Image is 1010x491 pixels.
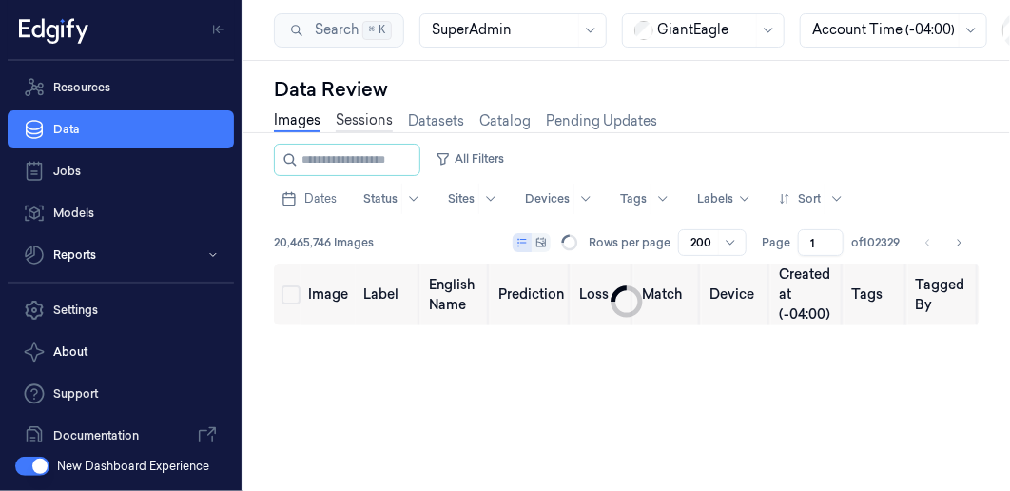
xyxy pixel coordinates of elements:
th: Device [702,264,771,325]
th: Created at (-04:00) [771,264,844,325]
button: Reports [8,236,234,274]
th: Tagged By [908,264,980,325]
nav: pagination [915,229,972,256]
th: English Name [421,264,492,325]
th: Match [634,264,702,325]
a: Catalog [479,111,531,131]
a: Documentation [8,417,234,455]
th: Tags [845,264,908,325]
button: Go to next page [945,229,972,256]
span: 20,465,746 Images [274,234,374,251]
button: Dates [274,184,344,214]
a: Resources [8,69,234,107]
th: Prediction [491,264,572,325]
button: About [8,333,234,371]
th: Loss [572,264,634,325]
span: Dates [304,190,337,207]
button: All Filters [428,144,512,174]
a: Support [8,375,234,413]
a: Datasets [408,111,464,131]
a: Jobs [8,152,234,190]
a: Images [274,110,320,132]
button: Select all [282,285,301,304]
div: Data Review [274,76,980,103]
span: Search [307,20,359,40]
a: Settings [8,291,234,329]
button: Search⌘K [274,13,404,48]
a: Sessions [336,110,393,132]
button: Toggle Navigation [204,14,234,45]
p: Rows per page [589,234,670,251]
span: Page [762,234,790,251]
th: Image [301,264,356,325]
a: Pending Updates [546,111,657,131]
a: Data [8,110,234,148]
span: of 102329 [851,234,900,251]
th: Label [356,264,421,325]
a: Models [8,194,234,232]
